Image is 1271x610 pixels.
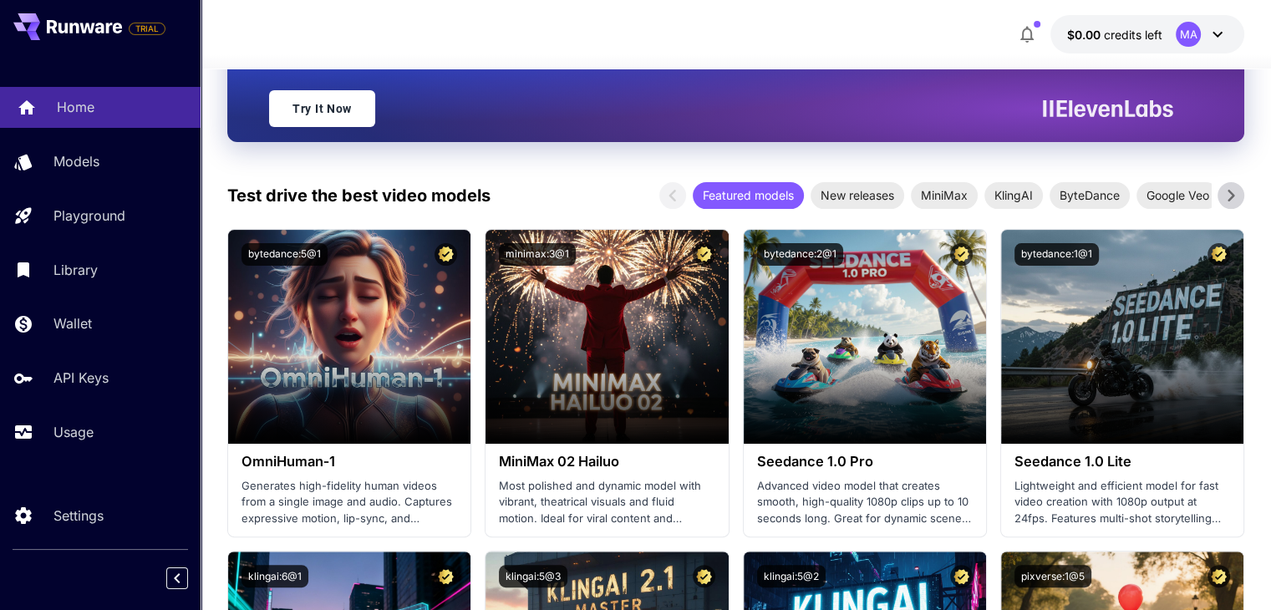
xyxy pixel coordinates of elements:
button: Collapse sidebar [166,567,188,589]
button: Certified Model – Vetted for best performance and includes a commercial license. [693,243,715,266]
span: MiniMax [911,186,978,204]
img: alt [486,230,728,444]
span: ByteDance [1050,186,1130,204]
div: ByteDance [1050,182,1130,209]
p: Wallet [53,313,92,333]
div: Featured models [693,182,804,209]
span: New releases [811,186,904,204]
span: Featured models [693,186,804,204]
span: TRIAL [130,23,165,35]
button: Certified Model – Vetted for best performance and includes a commercial license. [435,243,457,266]
img: alt [1001,230,1243,444]
div: MiniMax [911,182,978,209]
button: Certified Model – Vetted for best performance and includes a commercial license. [950,565,973,587]
a: Try It Now [269,90,375,127]
p: API Keys [53,368,109,388]
p: Models [53,151,99,171]
p: Generates high-fidelity human videos from a single image and audio. Captures expressive motion, l... [241,478,457,527]
div: Google Veo [1136,182,1219,209]
h3: Seedance 1.0 Pro [757,454,973,470]
p: Test drive the best video models [227,183,491,208]
span: $0.00 [1067,28,1104,42]
button: minimax:3@1 [499,243,576,266]
div: KlingAI [984,182,1043,209]
button: bytedance:1@1 [1014,243,1099,266]
h3: Seedance 1.0 Lite [1014,454,1230,470]
p: Library [53,260,98,280]
button: bytedance:2@1 [757,243,843,266]
span: credits left [1104,28,1162,42]
h3: MiniMax 02 Hailuo [499,454,714,470]
img: alt [228,230,470,444]
button: pixverse:1@5 [1014,565,1091,587]
button: Certified Model – Vetted for best performance and includes a commercial license. [435,565,457,587]
div: New releases [811,182,904,209]
button: Certified Model – Vetted for best performance and includes a commercial license. [1207,243,1230,266]
button: klingai:6@1 [241,565,308,587]
button: klingai:5@2 [757,565,826,587]
div: $0.00 [1067,26,1162,43]
span: Add your payment card to enable full platform functionality. [129,18,165,38]
img: alt [744,230,986,444]
p: Settings [53,506,104,526]
button: bytedance:5@1 [241,243,328,266]
p: Usage [53,422,94,442]
button: $0.00MA [1050,15,1244,53]
div: Collapse sidebar [179,563,201,593]
span: Google Veo [1136,186,1219,204]
p: Playground [53,206,125,226]
div: MA [1176,22,1201,47]
button: Certified Model – Vetted for best performance and includes a commercial license. [950,243,973,266]
button: Certified Model – Vetted for best performance and includes a commercial license. [1207,565,1230,587]
button: klingai:5@3 [499,565,567,587]
p: Most polished and dynamic model with vibrant, theatrical visuals and fluid motion. Ideal for vira... [499,478,714,527]
button: Certified Model – Vetted for best performance and includes a commercial license. [693,565,715,587]
p: Home [57,97,94,117]
h3: OmniHuman‑1 [241,454,457,470]
p: Lightweight and efficient model for fast video creation with 1080p output at 24fps. Features mult... [1014,478,1230,527]
span: KlingAI [984,186,1043,204]
p: Advanced video model that creates smooth, high-quality 1080p clips up to 10 seconds long. Great f... [757,478,973,527]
